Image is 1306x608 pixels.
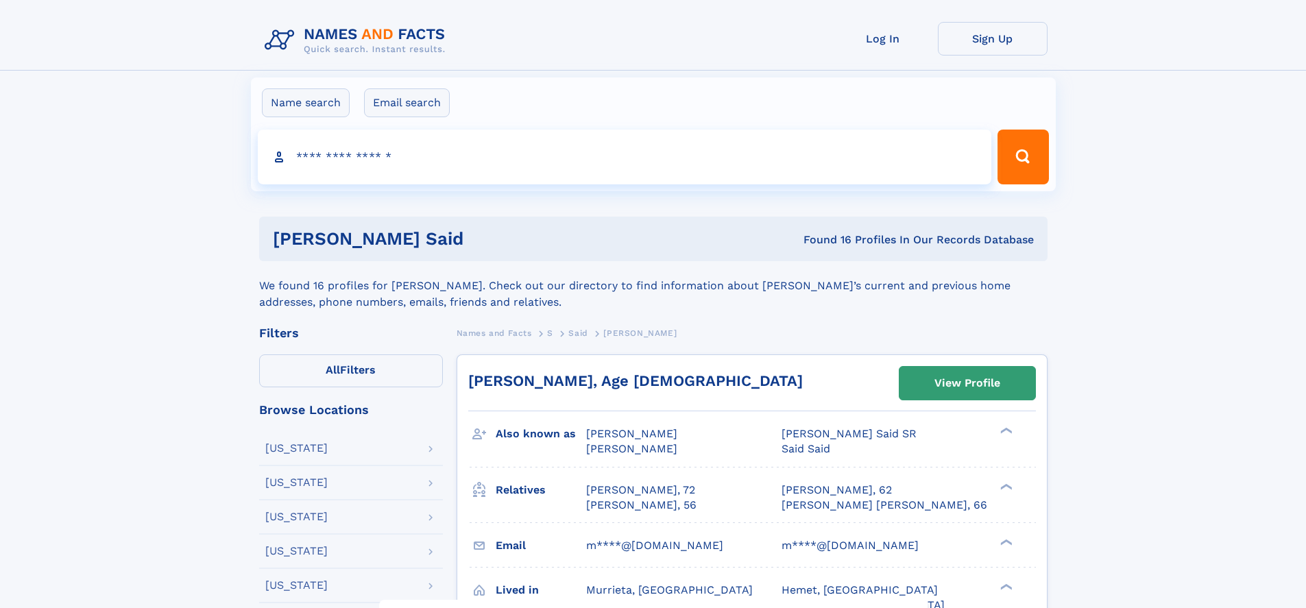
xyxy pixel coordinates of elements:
span: Said [568,328,588,338]
a: S [547,324,553,341]
input: search input [258,130,992,184]
span: All [326,363,340,376]
button: Search Button [997,130,1048,184]
div: [US_STATE] [265,477,328,488]
a: Names and Facts [457,324,532,341]
div: Filters [259,327,443,339]
span: S [547,328,553,338]
span: [PERSON_NAME] [586,442,677,455]
span: Said Said [782,442,830,455]
a: [PERSON_NAME] [PERSON_NAME], 66 [782,498,987,513]
a: [PERSON_NAME], Age [DEMOGRAPHIC_DATA] [468,372,803,389]
label: Name search [262,88,350,117]
h3: Email [496,534,586,557]
div: Found 16 Profiles In Our Records Database [633,232,1034,247]
h3: Also known as [496,422,586,446]
div: ❯ [997,482,1013,491]
div: [US_STATE] [265,580,328,591]
h1: [PERSON_NAME] Said [273,230,633,247]
span: Hemet, [GEOGRAPHIC_DATA] [782,583,938,596]
span: [PERSON_NAME] [586,427,677,440]
label: Filters [259,354,443,387]
div: [US_STATE] [265,546,328,557]
img: Logo Names and Facts [259,22,457,59]
div: [US_STATE] [265,511,328,522]
a: View Profile [899,367,1035,400]
span: Murrieta, [GEOGRAPHIC_DATA] [586,583,753,596]
label: Email search [364,88,450,117]
span: [PERSON_NAME] [603,328,677,338]
a: Said [568,324,588,341]
div: ❯ [997,426,1013,435]
div: View Profile [934,367,1000,399]
a: Log In [828,22,938,56]
div: Browse Locations [259,404,443,416]
a: [PERSON_NAME], 62 [782,483,892,498]
div: [US_STATE] [265,443,328,454]
div: ❯ [997,582,1013,591]
a: Sign Up [938,22,1048,56]
h3: Relatives [496,478,586,502]
span: [PERSON_NAME] Said SR [782,427,917,440]
a: [PERSON_NAME], 56 [586,498,697,513]
div: ❯ [997,537,1013,546]
div: We found 16 profiles for [PERSON_NAME]. Check out our directory to find information about [PERSON... [259,261,1048,311]
h3: Lived in [496,579,586,602]
a: [PERSON_NAME], 72 [586,483,695,498]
